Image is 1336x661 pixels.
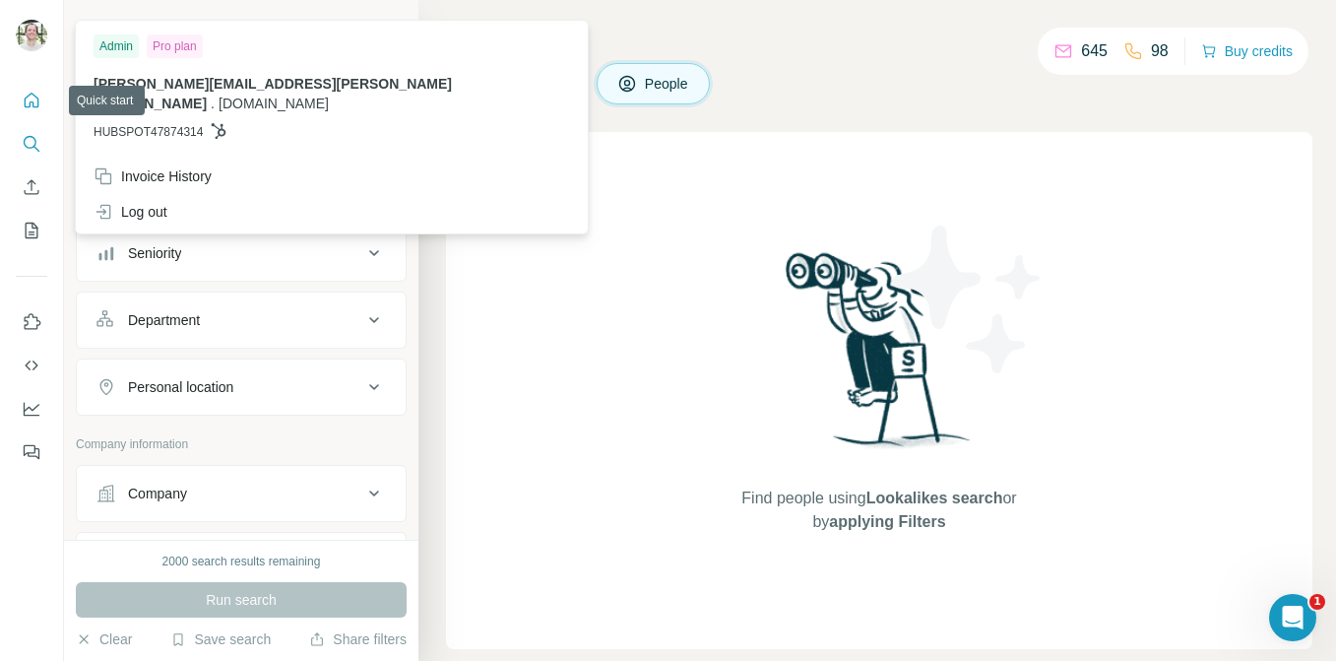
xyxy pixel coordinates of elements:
button: Seniority [77,230,406,277]
img: Surfe Illustration - Woman searching with binoculars [777,247,982,467]
p: 98 [1151,39,1169,63]
button: Department [77,297,406,344]
span: People [645,74,690,94]
div: Log out [94,202,167,222]
div: Company [128,484,187,503]
h4: Search [446,24,1312,51]
iframe: Intercom live chat [1269,594,1316,641]
button: Use Surfe on LinkedIn [16,304,47,340]
button: My lists [16,213,47,248]
button: Company [77,470,406,517]
button: Search [16,126,47,162]
button: Hide [343,12,418,41]
span: 1 [1309,594,1325,610]
span: . [211,96,215,111]
div: New search [76,18,138,35]
button: Quick start [16,83,47,118]
span: [DOMAIN_NAME] [219,96,329,111]
div: Department [128,310,200,330]
button: Save search [170,629,271,649]
button: Feedback [16,434,47,470]
span: applying Filters [829,513,945,530]
button: Dashboard [16,391,47,427]
p: 645 [1081,39,1108,63]
span: HUBSPOT47874314 [94,123,203,141]
button: Enrich CSV [16,169,47,205]
p: Company information [76,435,407,453]
button: Share filters [309,629,407,649]
div: Pro plan [147,34,203,58]
span: [PERSON_NAME][EMAIL_ADDRESS][PERSON_NAME][DOMAIN_NAME] [94,76,452,111]
div: Personal location [128,377,233,397]
div: Admin [94,34,139,58]
div: Invoice History [94,166,212,186]
img: Avatar [16,20,47,51]
div: Seniority [128,243,181,263]
span: Lookalikes search [866,490,1003,506]
button: Clear [76,629,132,649]
button: Personal location [77,364,406,411]
span: Find people using or by [722,487,1037,534]
img: Surfe Illustration - Stars [879,211,1056,388]
button: Industry [77,537,406,584]
button: Use Surfe API [16,348,47,383]
button: Buy credits [1201,37,1293,65]
div: 2000 search results remaining [162,553,321,570]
